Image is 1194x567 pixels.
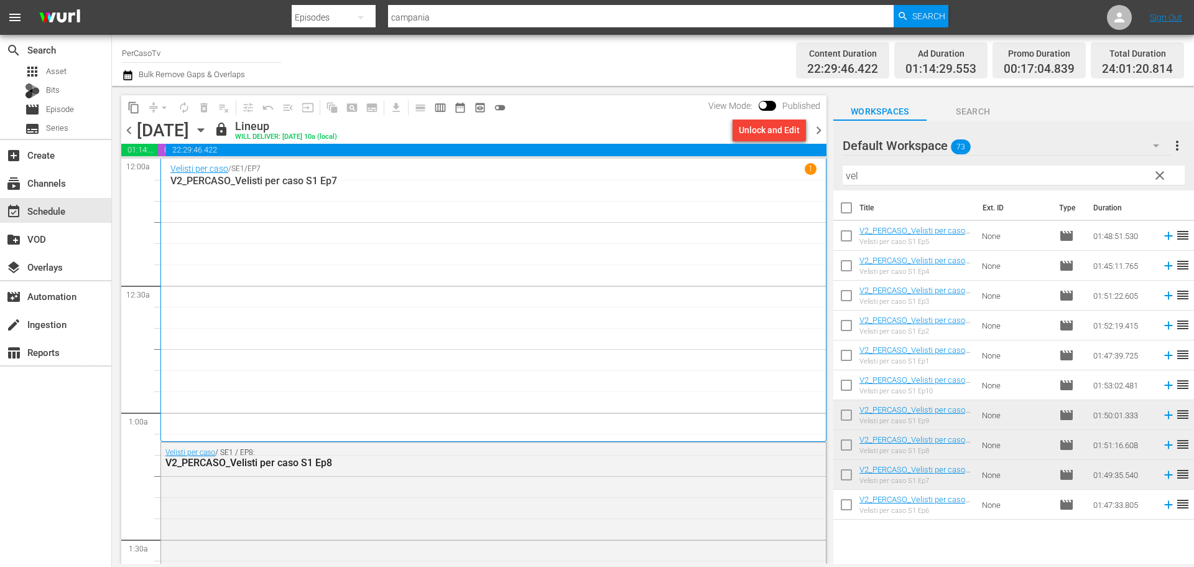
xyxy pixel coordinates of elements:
[807,45,878,62] div: Content Duration
[165,448,215,457] a: Velisti per caso
[733,119,806,141] button: Unlock and Edit
[6,289,21,304] span: Automation
[6,148,21,163] span: Create
[1162,319,1175,332] svg: Add to Schedule
[859,405,970,424] a: V2_PERCASO_Velisti per caso S1 Ep9
[739,119,800,141] div: Unlock and Edit
[1162,229,1175,243] svg: Add to Schedule
[1162,438,1175,452] svg: Add to Schedule
[231,164,248,173] p: SE1 /
[859,190,976,225] th: Title
[46,65,67,78] span: Asset
[859,447,972,455] div: Velisti per caso S1 Ep8
[30,3,90,32] img: ans4CAIJ8jUAAAAAAAAAAAAAAAAAAAAAAAAgQb4GAAAAAAAAAAAAAAAAAAAAAAAAJMjXAAAAAAAAAAAAAAAAAAAAAAAAgAT5G...
[144,98,174,118] span: Remove Gaps & Overlaps
[6,176,21,191] span: Channels
[1102,62,1173,77] span: 24:01:20.814
[811,123,826,138] span: chevron_right
[46,84,60,96] span: Bits
[977,460,1054,490] td: None
[248,164,261,173] p: EP7
[859,345,970,364] a: V2_PERCASO_Velisti per caso S1 Ep1
[859,417,972,425] div: Velisti per caso S1 Ep9
[1170,131,1185,161] button: more_vert
[759,101,767,110] span: Toggle to switch from Published to Draft view.
[1086,190,1160,225] th: Duration
[235,119,337,133] div: Lineup
[859,316,970,334] a: V2_PERCASO_Velisti per caso S1 Ep2
[1102,45,1173,62] div: Total Duration
[1059,318,1074,333] span: Episode
[1059,467,1074,482] span: Episode
[702,101,759,111] span: View Mode:
[121,144,158,156] span: 01:14:29.553
[46,103,74,116] span: Episode
[434,101,447,114] span: calendar_view_week_outlined
[1162,259,1175,273] svg: Add to Schedule
[776,101,826,111] span: Published
[1004,45,1075,62] div: Promo Duration
[807,62,878,77] span: 22:29:46.422
[430,98,450,118] span: Week Calendar View
[859,226,970,245] a: V2_PERCASO_Velisti per caso S1 Ep5
[977,430,1054,460] td: None
[1059,348,1074,363] span: Episode
[1162,408,1175,422] svg: Add to Schedule
[170,164,228,174] a: Velisti per caso
[1059,228,1074,243] span: Episode
[1059,438,1074,452] span: Episode
[46,122,68,134] span: Series
[977,370,1054,400] td: None
[166,144,826,156] span: 22:29:46.422
[905,62,976,77] span: 01:14:29.553
[1088,430,1157,460] td: 01:51:16.608
[234,95,258,119] span: Customize Events
[137,120,189,141] div: [DATE]
[1175,228,1190,243] span: reorder
[6,204,21,219] span: Schedule
[859,327,972,335] div: Velisti per caso S1 Ep2
[1175,258,1190,273] span: reorder
[1059,378,1074,393] span: Episode
[977,251,1054,281] td: None
[1175,347,1190,362] span: reorder
[137,70,245,79] span: Bulk Remove Gaps & Overlaps
[951,134,971,160] span: 73
[977,340,1054,370] td: None
[1059,258,1074,273] span: Episode
[494,101,506,114] span: toggle_off
[1175,288,1190,302] span: reorder
[859,435,970,454] a: V2_PERCASO_Velisti per caso S1 Ep8
[6,232,21,247] span: VOD
[127,101,140,114] span: content_copy
[859,477,972,485] div: Velisti per caso S1 Ep7
[859,357,972,365] div: Velisti per caso S1 Ep1
[25,102,40,117] span: Episode
[1162,349,1175,362] svg: Add to Schedule
[1004,62,1075,77] span: 00:17:04.839
[1059,288,1074,303] span: Episode
[214,122,229,137] span: lock
[1088,311,1157,340] td: 01:52:19.415
[6,345,21,360] span: Reports
[859,387,972,395] div: Velisti per caso S1 Ep10
[1175,437,1190,452] span: reorder
[258,98,278,118] span: Revert to Primary Episode
[1088,340,1157,370] td: 01:47:39.725
[977,490,1054,520] td: None
[1088,221,1157,251] td: 01:48:51.530
[859,238,972,246] div: Velisti per caso S1 Ep5
[977,281,1054,311] td: None
[977,311,1054,340] td: None
[1170,138,1185,153] span: more_vert
[859,256,970,274] a: V2_PERCASO_Velisti per caso S1 Ep4
[1088,251,1157,281] td: 01:45:11.765
[1162,468,1175,482] svg: Add to Schedule
[859,286,970,304] a: V2_PERCASO_Velisti per caso S1 Ep3
[7,10,22,25] span: menu
[912,5,945,27] span: Search
[859,298,972,306] div: Velisti per caso S1 Ep3
[808,164,813,173] p: 1
[1150,12,1182,22] a: Sign Out
[843,128,1171,163] div: Default Workspace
